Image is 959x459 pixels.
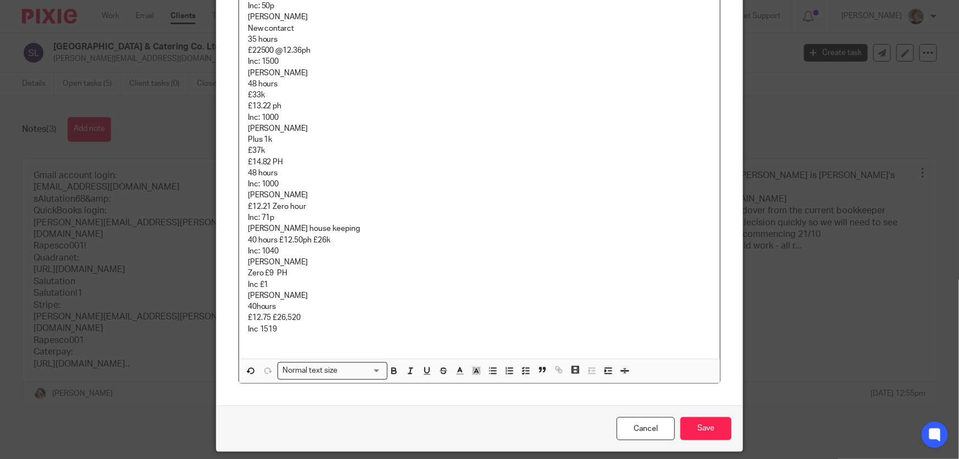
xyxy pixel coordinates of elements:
p: 35 hours [248,34,712,45]
p: Inc: 1500 [248,56,712,67]
p: £37k [248,145,712,156]
p: 40hours [248,301,712,312]
p: Zero £9 PH [248,268,712,279]
a: Cancel [617,417,675,441]
p: Inc: 71p [248,212,712,223]
p: £12.75 £26,520 [248,312,712,323]
p: New contarct [248,23,712,34]
input: Save [680,417,731,441]
span: Normal text size [280,365,340,377]
p: £33k [248,90,712,101]
p: [PERSON_NAME] [248,190,712,201]
p: [PERSON_NAME] [248,123,712,134]
input: Search for option [341,365,381,377]
p: £12.21 Zero hour [248,201,712,212]
p: Inc: 1000 [248,112,712,123]
p: Inc 1519 [248,324,712,335]
p: [PERSON_NAME] [248,12,712,23]
p: Inc: 50p [248,1,712,12]
p: £22500 @12.36ph [248,45,712,56]
div: Search for option [278,362,387,379]
p: 40 hours £12.50ph £26k [248,235,712,246]
p: [PERSON_NAME] house keeping [248,223,712,234]
p: [PERSON_NAME] [248,290,712,301]
p: [PERSON_NAME] [248,257,712,268]
p: Plus 1k [248,134,712,145]
p: 48 hours [248,168,712,179]
p: Inc £1 [248,279,712,290]
p: 48 hours [248,79,712,90]
p: £14.82 PH [248,157,712,168]
p: Inc: 1040 [248,246,712,257]
p: £13.22 ph [248,101,712,112]
p: [PERSON_NAME] [248,68,712,79]
p: Inc: 1000 [248,179,712,190]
